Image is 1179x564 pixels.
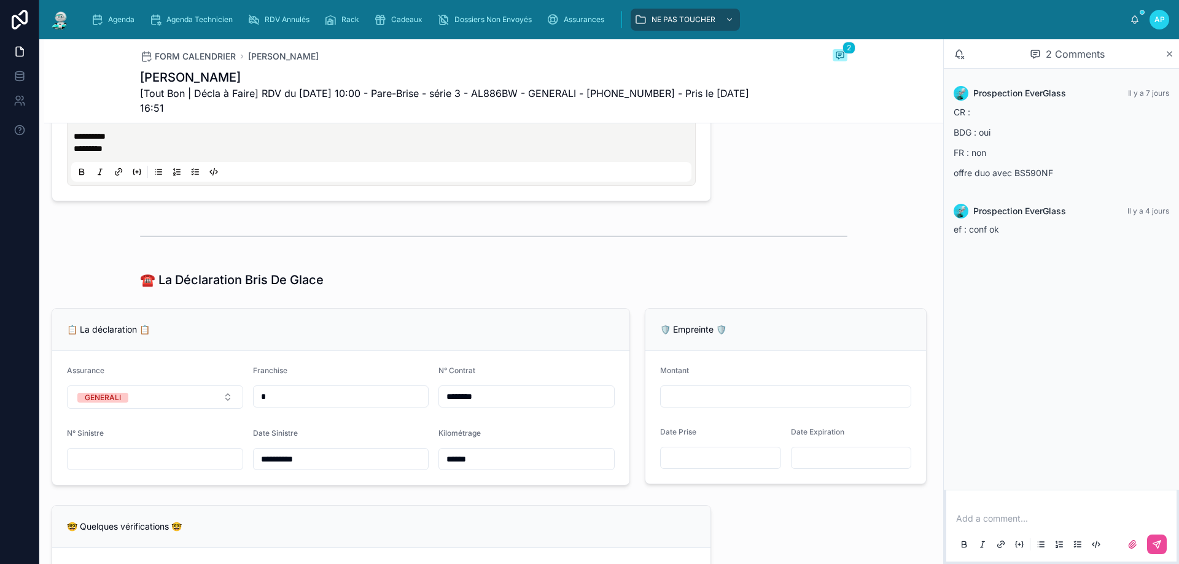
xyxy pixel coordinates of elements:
[434,9,540,31] a: Dossiers Non Envoyés
[652,15,715,25] span: NE PAS TOUCHER
[140,271,324,288] h1: ☎️ La Déclaration Bris De Glace
[140,50,236,63] a: FORM CALENDRIER
[248,50,319,63] a: [PERSON_NAME]
[660,427,696,436] span: Date Prise
[1127,206,1169,215] span: Il y a 4 jours
[954,224,999,234] span: ef : conf ok
[954,166,1169,179] p: offre duo avec BS590NF
[370,9,431,31] a: Cadeaux
[973,87,1066,99] span: Prospection EverGlass
[391,15,422,25] span: Cadeaux
[1046,47,1105,61] span: 2 Comments
[454,15,532,25] span: Dossiers Non Envoyés
[438,428,481,438] span: Kilométrage
[833,49,847,64] button: 2
[67,385,243,409] button: Select Button
[155,50,236,63] span: FORM CALENDRIER
[244,9,318,31] a: RDV Annulés
[954,106,1169,118] p: CR :
[67,324,150,334] span: 📋 La déclaration 📋
[543,9,613,31] a: Assurances
[973,205,1066,217] span: Prospection EverGlass
[265,15,309,25] span: RDV Annulés
[253,366,287,375] span: Franchise
[791,427,844,436] span: Date Expiration
[140,86,755,115] span: [Tout Bon | Décla à Faire] RDV du [DATE] 10:00 - Pare-Brise - série 3 - AL886BW - GENERALI - [PHO...
[108,15,134,25] span: Agenda
[166,15,233,25] span: Agenda Technicien
[253,428,298,438] span: Date Sinistre
[1154,15,1165,25] span: AP
[660,324,726,334] span: 🛡️ Empreinte 🛡️
[49,10,71,29] img: App logo
[67,366,104,375] span: Assurance
[85,393,121,403] div: GENERALI
[341,15,359,25] span: Rack
[631,9,740,31] a: NE PAS TOUCHER
[81,6,1130,33] div: scrollable content
[954,126,1169,139] p: BDG : oui
[87,9,143,31] a: Agenda
[564,15,604,25] span: Assurances
[140,69,755,86] h1: [PERSON_NAME]
[842,42,855,54] span: 2
[321,9,368,31] a: Rack
[438,366,475,375] span: N° Contrat
[67,521,182,531] span: 🤓 Quelques vérifications 🤓
[146,9,241,31] a: Agenda Technicien
[1128,88,1169,98] span: Il y a 7 jours
[660,366,689,375] span: Montant
[954,146,1169,159] p: FR : non
[67,428,104,438] span: N° Sinistre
